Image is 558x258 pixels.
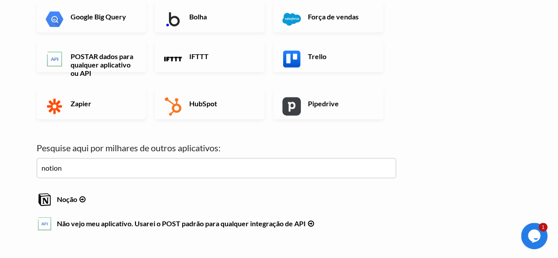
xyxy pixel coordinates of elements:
[521,223,549,249] iframe: widget de bate-papo
[37,88,146,119] a: Zapier
[37,216,52,232] img: api.png
[282,10,301,29] img: Aplicativo e API do Salesforce
[37,1,146,32] a: Google Big Query
[189,99,217,108] font: HubSpot
[164,10,182,29] img: Aplicativo e API Bubble
[57,195,77,203] font: Noção
[71,52,133,77] font: POSTAR dados para qualquer aplicativo ou API
[45,50,64,68] img: Dados POST para qualquer aplicativo ou API Aplicativo e API
[308,99,339,108] font: Pipedrive
[189,12,207,21] font: Bolha
[37,191,396,203] a: Noção
[273,1,383,32] a: Força de vendas
[37,216,396,228] a: Não vejo meu aplicativo. Usarei o POST padrão para qualquer integração de API
[164,97,182,116] img: Aplicativo e API do HubSpot
[155,88,265,119] a: HubSpot
[308,52,326,60] font: Trello
[37,41,146,72] a: POSTAR dados para qualquer aplicativo ou API
[155,1,265,32] a: Bolha
[37,158,396,178] input: exemplos: zendesk, segment, zoho...
[45,10,64,29] img: Aplicativo e API do Google Big Query
[57,219,306,228] font: Não vejo meu aplicativo. Usarei o POST padrão para qualquer integração de API
[273,41,383,72] a: Trello
[37,191,52,207] img: notion.png
[308,12,359,21] font: Força de vendas
[71,99,91,108] font: Zapier
[155,41,265,72] a: IFTTT
[45,97,64,116] img: Aplicativo e API Zapier
[37,142,221,153] font: Pesquise aqui por milhares de outros aplicativos:
[71,12,126,21] font: Google Big Query
[273,88,383,119] a: Pipedrive
[282,97,301,116] img: Aplicativo e API do Pipedrive
[189,52,209,60] font: IFTTT
[164,50,182,68] img: Aplicativo e API IFTTT
[282,50,301,68] img: Aplicativo e API do Trello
